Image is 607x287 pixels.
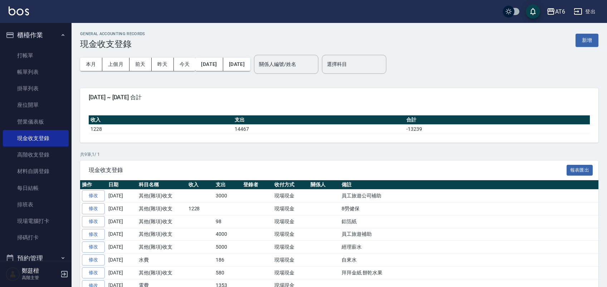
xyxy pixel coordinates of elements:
[82,203,105,214] a: 修改
[137,241,187,254] td: 其他(雜項)收支
[567,166,593,173] a: 報表匯出
[187,180,214,190] th: 收入
[214,190,241,202] td: 3000
[340,266,598,279] td: 拜拜金紙 餅乾水果
[107,254,137,267] td: [DATE]
[340,228,598,241] td: 員工旅遊補助
[214,266,241,279] td: 580
[273,241,309,254] td: 現場現金
[273,254,309,267] td: 現場現金
[3,213,69,229] a: 現場電腦打卡
[273,228,309,241] td: 現場現金
[137,254,187,267] td: 水費
[137,215,187,228] td: 其他(雜項)收支
[340,254,598,267] td: 自來水
[214,254,241,267] td: 186
[22,274,58,281] p: 高階主管
[107,202,137,215] td: [DATE]
[89,94,590,101] span: [DATE] ~ [DATE] 合計
[107,180,137,190] th: 日期
[273,202,309,215] td: 現場現金
[214,228,241,241] td: 4000
[3,147,69,163] a: 高階收支登錄
[107,228,137,241] td: [DATE]
[3,64,69,80] a: 帳單列表
[152,58,174,71] button: 昨天
[405,124,590,134] td: -13239
[137,180,187,190] th: 科目名稱
[80,58,102,71] button: 本月
[214,180,241,190] th: 支出
[22,267,58,274] h5: 鄭莛楷
[3,163,69,180] a: 材料自購登錄
[102,58,129,71] button: 上個月
[137,266,187,279] td: 其他(雜項)收支
[3,196,69,213] a: 排班表
[340,180,598,190] th: 備註
[107,215,137,228] td: [DATE]
[80,39,145,49] h3: 現金收支登錄
[555,7,565,16] div: AT6
[223,58,250,71] button: [DATE]
[340,190,598,202] td: 員工旅遊公司補助
[340,202,598,215] td: 8勞健保
[82,216,105,227] a: 修改
[137,202,187,215] td: 其他(雜項)收支
[233,115,405,125] th: 支出
[576,34,598,47] button: 新增
[3,114,69,130] a: 營業儀表板
[9,6,29,15] img: Logo
[309,180,340,190] th: 關係人
[3,47,69,64] a: 打帳單
[526,4,540,19] button: save
[3,180,69,196] a: 每日結帳
[187,202,214,215] td: 1228
[82,254,105,266] a: 修改
[576,37,598,43] a: 新增
[340,215,598,228] td: 鋁箔紙
[174,58,196,71] button: 今天
[340,241,598,254] td: 經理薪水
[273,215,309,228] td: 現場現金
[82,190,105,201] a: 修改
[567,165,593,176] button: 報表匯出
[273,180,309,190] th: 收付方式
[129,58,152,71] button: 前天
[107,190,137,202] td: [DATE]
[3,97,69,113] a: 座位開單
[233,124,405,134] td: 14467
[107,241,137,254] td: [DATE]
[214,215,241,228] td: 98
[405,115,590,125] th: 合計
[544,4,568,19] button: AT6
[82,267,105,278] a: 修改
[241,180,273,190] th: 登錄者
[80,180,107,190] th: 操作
[3,26,69,44] button: 櫃檯作業
[3,80,69,97] a: 掛單列表
[82,241,105,253] a: 修改
[107,266,137,279] td: [DATE]
[273,190,309,202] td: 現場現金
[82,229,105,240] a: 修改
[214,241,241,254] td: 5000
[89,115,233,125] th: 收入
[571,5,598,18] button: 登出
[89,167,567,174] span: 現金收支登錄
[3,249,69,268] button: 預約管理
[137,228,187,241] td: 其他(雜項)收支
[195,58,223,71] button: [DATE]
[3,130,69,147] a: 現金收支登錄
[137,190,187,202] td: 其他(雜項)收支
[6,267,20,281] img: Person
[80,32,145,36] h2: GENERAL ACCOUNTING RECORDS
[89,124,233,134] td: 1228
[273,266,309,279] td: 現場現金
[80,151,598,158] p: 共 9 筆, 1 / 1
[3,229,69,246] a: 掃碼打卡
